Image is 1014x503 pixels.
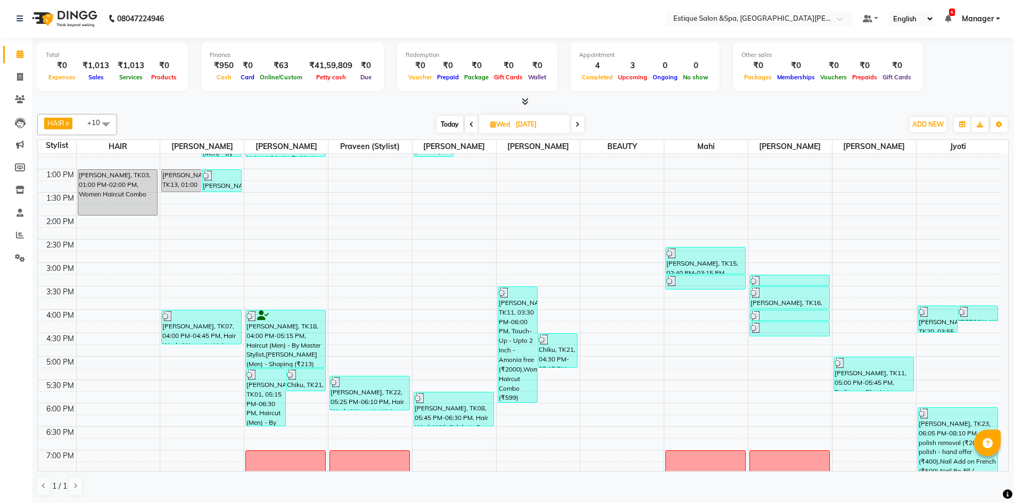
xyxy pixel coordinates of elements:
span: No show [680,73,711,81]
div: ₹0 [741,60,774,72]
span: BEAUTY [580,140,664,153]
div: [PERSON_NAME], TK16, 04:15 PM-04:35 PM, THREADING - EYEBROWS [750,322,829,336]
div: [PERSON_NAME], TK11, 03:30 PM-06:00 PM, Touch-Up - Upto 2 Inch - Amonia free (₹2000),Women Haircu... [498,287,537,402]
div: ₹950 [210,60,238,72]
span: Online/Custom [257,73,305,81]
div: [PERSON_NAME], TK14, 01:00 PM-01:30 PM, [PERSON_NAME] (Men) - Shaping (₹213) [202,170,241,192]
div: 4:00 PM [44,310,76,321]
div: ₹0 [880,60,914,72]
div: [PERSON_NAME], TK19, 03:55 PM-04:15 PM, THREADING - EYEBROWS (₹75) [958,306,997,320]
div: 4:30 PM [44,333,76,344]
div: ₹0 [774,60,818,72]
span: Card [238,73,257,81]
span: Services [117,73,145,81]
span: [PERSON_NAME] [832,140,916,153]
div: ₹63 [257,60,305,72]
div: ₹0 [850,60,880,72]
span: Vouchers [818,73,850,81]
div: [PERSON_NAME], TK16, 03:30 PM-04:00 PM, International Wax - Full Arms [750,287,829,309]
div: [PERSON_NAME], TK16, 04:00 PM-04:15 PM, International Wax - Under Arms [750,310,829,320]
div: [PERSON_NAME], TK08, 05:45 PM-06:30 PM, Hair Wash With Sulphate Free Shampoo (Women) - Hair Below... [414,392,493,426]
div: ₹41,59,809 [305,60,357,72]
div: [PERSON_NAME], TK20, 03:55 PM-04:30 PM, THREADING - EYEBROWS (₹75),THREADING - UPPERLIPS (₹65) [918,306,958,332]
span: Gift Cards [491,73,525,81]
span: 1 / 1 [52,481,67,492]
span: Prepaid [434,73,461,81]
div: [PERSON_NAME], TK18, 04:00 PM-05:15 PM, Haircut (Men) - By Master Stylist,[PERSON_NAME] (Men) - S... [246,310,325,367]
span: HAIR [77,140,160,153]
div: Chiku, TK21, 05:15 PM-05:45 PM, [PERSON_NAME] (Men) - Shaping (₹213) [286,369,325,391]
div: ₹1,013 [78,60,113,72]
div: 6:30 PM [44,427,76,438]
div: ₹0 [818,60,850,72]
span: Mahi [664,140,748,153]
span: Memberships [774,73,818,81]
div: 7:00 PM [44,450,76,461]
span: [PERSON_NAME] [748,140,832,153]
span: ADD NEW [912,120,944,128]
span: Products [149,73,179,81]
div: 3:00 PM [44,263,76,274]
div: 1:30 PM [44,193,76,204]
div: [PERSON_NAME], TK22, 05:25 PM-06:10 PM, Hair Wash (Women) - Hair Below Shoulder (₹500) [330,376,409,410]
div: 4 [579,60,615,72]
div: Redemption [406,51,549,60]
span: Upcoming [615,73,650,81]
span: Petty cash [314,73,349,81]
div: ₹0 [46,60,78,72]
div: 3:30 PM [44,286,76,298]
span: Today [436,116,463,133]
div: 2:30 PM [44,240,76,251]
div: Chiku, TK21, 04:30 PM-05:15 PM, Haircut (Men) - By Master Stylist (₹313) [538,334,577,367]
span: Voucher [406,73,434,81]
div: [PERSON_NAME], TK07, 04:00 PM-04:45 PM, Hair Wash (Women) - Hair Upto Waist (₹560) [162,310,241,344]
span: Due [358,73,374,81]
div: Appointment [579,51,711,60]
div: 0 [650,60,680,72]
div: Other sales [741,51,914,60]
div: ₹0 [525,60,549,72]
input: 2025-08-27 [513,117,566,133]
div: [PERSON_NAME], TK03, 01:00 PM-02:00 PM, Women Haircut Combo [78,170,158,215]
div: ₹1,013 [113,60,149,72]
div: [PERSON_NAME], TK13, 01:00 PM-01:30 PM, [PERSON_NAME] (Men) - Shaping [162,170,201,192]
span: Wallet [525,73,549,81]
span: Wed [488,120,513,128]
span: Packages [741,73,774,81]
div: [PERSON_NAME], TK15, 02:40 PM-03:15 PM, THREADING - EYEBROWS (₹75),Stripless Wax - Upperlip (₹150) [666,248,745,274]
span: [PERSON_NAME] [160,140,244,153]
span: Completed [579,73,615,81]
div: ₹0 [357,60,375,72]
span: Jyoti [917,140,1000,153]
div: 3 [615,60,650,72]
div: [PERSON_NAME], TK16, 03:15 PM-03:30 PM, THREADING - UPPERLIPS [750,275,829,285]
div: [PERSON_NAME], TK11, 05:00 PM-05:45 PM, Pedicure - Blue Lotus (₹1250) [834,357,913,391]
span: 6 [949,9,955,16]
span: Expenses [46,73,78,81]
button: ADD NEW [910,117,946,132]
div: [PERSON_NAME], TK01, 05:15 PM-06:30 PM, Haircut (Men) - By Master Stylist,Haircut (Men) - Additio... [246,369,285,426]
div: 5:00 PM [44,357,76,368]
div: Stylist [38,140,76,151]
span: +10 [87,118,108,127]
span: HAIR [47,119,64,127]
span: [PERSON_NAME] [413,140,496,153]
span: Praveen (stylist) [328,140,412,153]
div: ₹0 [434,60,461,72]
b: 08047224946 [117,4,164,34]
img: logo [27,4,100,34]
div: [PERSON_NAME], TK17, 03:15 PM-03:35 PM, THREADING - EYEBROWS (₹75) [666,275,745,289]
div: 2:00 PM [44,216,76,227]
div: ₹0 [238,60,257,72]
div: Total [46,51,179,60]
div: 5:30 PM [44,380,76,391]
div: 6:00 PM [44,403,76,415]
span: Sales [86,73,106,81]
span: [PERSON_NAME] [497,140,580,153]
span: Manager [962,13,994,24]
span: Package [461,73,491,81]
span: [PERSON_NAME] [244,140,328,153]
a: x [64,119,69,127]
a: 6 [945,14,951,23]
div: ₹0 [461,60,491,72]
